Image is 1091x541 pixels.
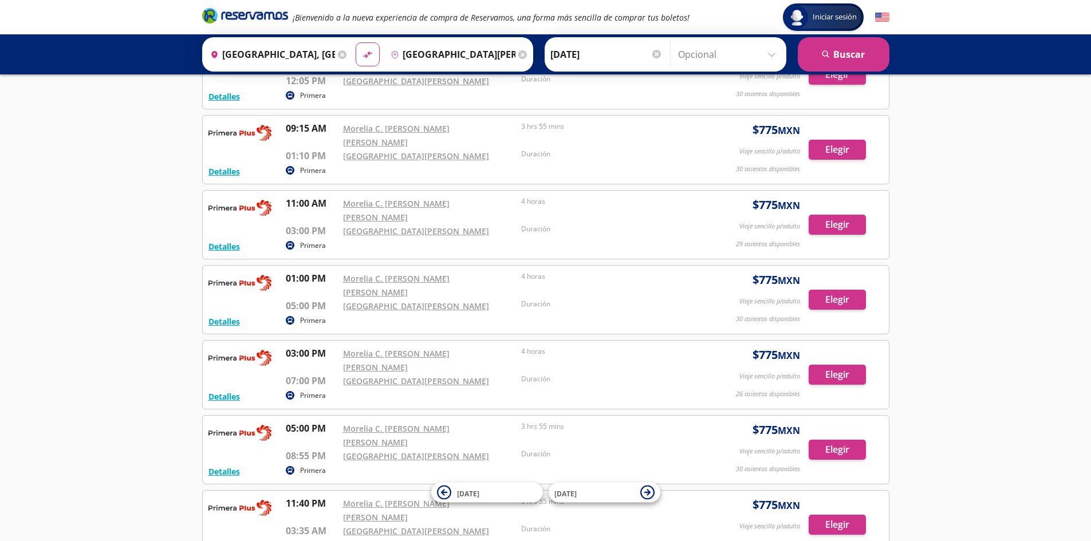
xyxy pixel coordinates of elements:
span: Iniciar sesión [808,11,861,23]
input: Buscar Destino [386,40,515,69]
img: RESERVAMOS [208,346,271,369]
a: Morelia C. [PERSON_NAME] [PERSON_NAME] [343,348,450,373]
img: RESERVAMOS [208,196,271,219]
input: Opcional [678,40,781,69]
button: Elegir [809,140,866,160]
p: Duración [521,149,694,159]
a: [GEOGRAPHIC_DATA][PERSON_NAME] [343,76,489,86]
p: 4 horas [521,196,694,207]
p: 26 asientos disponibles [736,389,800,399]
span: [DATE] [554,488,577,498]
button: Detalles [208,315,240,327]
span: $ 775 [753,121,800,139]
p: 3 hrs 55 mins [521,121,694,132]
button: Elegir [809,65,866,85]
a: Morelia C. [PERSON_NAME] [PERSON_NAME] [343,273,450,298]
button: [DATE] [431,483,543,503]
p: 3 hrs 55 mins [521,421,694,432]
p: Viaje sencillo p/adulto [739,147,800,156]
p: Duración [521,524,694,534]
a: [GEOGRAPHIC_DATA][PERSON_NAME] [343,301,489,311]
span: $ 775 [753,421,800,439]
p: 11:40 PM [286,496,337,510]
p: Primera [300,90,326,101]
p: Viaje sencillo p/adulto [739,297,800,306]
p: Duración [521,74,694,84]
p: 30 asientos disponibles [736,164,800,174]
p: 30 asientos disponibles [736,314,800,324]
small: MXN [778,274,800,287]
small: MXN [778,499,800,512]
p: 03:00 PM [286,346,337,360]
p: Primera [300,390,326,401]
button: Elegir [809,215,866,235]
button: Detalles [208,90,240,102]
p: Viaje sencillo p/adulto [739,447,800,456]
p: Viaje sencillo p/adulto [739,72,800,81]
input: Elegir Fecha [550,40,663,69]
p: Primera [300,240,326,251]
a: Brand Logo [202,7,288,27]
button: Detalles [208,240,240,252]
p: 01:10 PM [286,149,337,163]
span: $ 775 [753,271,800,289]
button: Elegir [809,290,866,310]
p: 08:55 PM [286,449,337,463]
p: 30 asientos disponibles [736,464,800,474]
a: [GEOGRAPHIC_DATA][PERSON_NAME] [343,376,489,386]
p: Primera [300,165,326,176]
img: RESERVAMOS [208,271,271,294]
p: Viaje sencillo p/adulto [739,222,800,231]
p: 12:05 PM [286,74,337,88]
button: Buscar [798,37,889,72]
em: ¡Bienvenido a la nueva experiencia de compra de Reservamos, una forma más sencilla de comprar tus... [293,12,690,23]
button: Elegir [809,515,866,535]
input: Buscar Origen [206,40,335,69]
small: MXN [778,349,800,362]
a: Morelia C. [PERSON_NAME] [PERSON_NAME] [343,198,450,223]
p: 4 horas [521,271,694,282]
p: 01:00 PM [286,271,337,285]
small: MXN [778,124,800,137]
span: [DATE] [457,488,479,498]
button: [DATE] [549,483,660,503]
p: Viaje sencillo p/adulto [739,372,800,381]
p: Primera [300,465,326,476]
p: 30 asientos disponibles [736,89,800,99]
a: Morelia C. [PERSON_NAME] [PERSON_NAME] [343,498,450,523]
p: Duración [521,299,694,309]
button: English [875,10,889,25]
span: $ 775 [753,196,800,214]
button: Detalles [208,165,240,177]
img: RESERVAMOS [208,421,271,444]
a: [GEOGRAPHIC_DATA][PERSON_NAME] [343,151,489,161]
button: Elegir [809,365,866,385]
a: Morelia C. [PERSON_NAME] [PERSON_NAME] [343,423,450,448]
button: Detalles [208,390,240,402]
p: 11:00 AM [286,196,337,210]
i: Brand Logo [202,7,288,24]
a: [GEOGRAPHIC_DATA][PERSON_NAME] [343,526,489,536]
a: [GEOGRAPHIC_DATA][PERSON_NAME] [343,226,489,236]
p: 03:00 PM [286,224,337,238]
p: 07:00 PM [286,374,337,388]
button: Detalles [208,465,240,477]
small: MXN [778,199,800,212]
img: RESERVAMOS [208,121,271,144]
p: Primera [300,315,326,326]
p: Duración [521,449,694,459]
p: Duración [521,224,694,234]
p: 05:00 PM [286,421,337,435]
p: 09:15 AM [286,121,337,135]
p: 4 horas [521,346,694,357]
p: 29 asientos disponibles [736,239,800,249]
p: 05:00 PM [286,299,337,313]
button: Elegir [809,440,866,460]
span: $ 775 [753,496,800,514]
p: 03:35 AM [286,524,337,538]
a: [GEOGRAPHIC_DATA][PERSON_NAME] [343,451,489,461]
p: Duración [521,374,694,384]
a: Morelia C. [PERSON_NAME] [PERSON_NAME] [343,123,450,148]
img: RESERVAMOS [208,496,271,519]
small: MXN [778,424,800,437]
